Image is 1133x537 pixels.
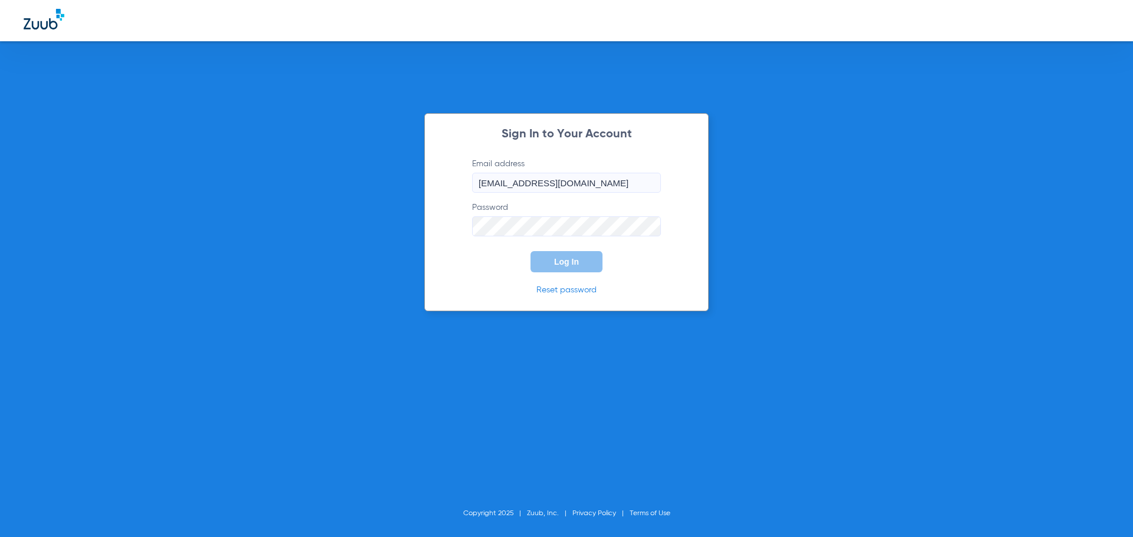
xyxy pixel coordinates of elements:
[472,216,661,236] input: Password
[630,510,670,517] a: Terms of Use
[527,508,572,519] li: Zuub, Inc.
[24,9,64,29] img: Zuub Logo
[472,158,661,193] label: Email address
[531,251,602,272] button: Log In
[536,286,597,294] a: Reset password
[463,508,527,519] li: Copyright 2025
[472,173,661,193] input: Email address
[454,129,679,140] h2: Sign In to Your Account
[472,202,661,236] label: Password
[572,510,616,517] a: Privacy Policy
[1074,480,1133,537] iframe: Chat Widget
[554,257,579,266] span: Log In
